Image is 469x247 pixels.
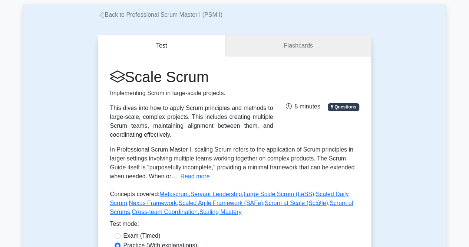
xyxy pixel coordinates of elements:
a: Large Scale Scrum (LeSS) [244,191,314,197]
p: Implementing Scrum in large-scale projects. [110,89,273,98]
button: Test [98,35,226,56]
button: Read more [180,172,209,181]
div: Test mode: [110,220,359,231]
span: In Professional Scrum Master I, scaling Scrum refers to the application of Scrum principles in la... [110,146,355,179]
div: This dives into how to apply Scrum principles and methods to large-scale, complex projects. This ... [110,104,273,139]
span: 5 Questions [328,103,359,111]
p: Concepts covered: , , , , , , , , , [110,190,359,220]
a: Scaled Agile Framework (SAFe) [178,200,263,206]
a: Nexus Framework [129,200,177,206]
a: Metascrum [159,191,189,197]
h1: Scale Scrum [110,68,273,86]
label: Exam (Timed) [123,231,161,240]
a: Scaling Mastery [199,209,242,215]
a: Cross-team Coordination [132,209,198,215]
a: Back to Professional Scrum Master I (PSM I) [98,12,222,18]
a: Scrum at Scale (Sc@le) [265,200,328,206]
a: Servant Leadership [190,191,242,197]
a: Flashcards [225,35,371,56]
span: 5 minutes [285,103,320,110]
